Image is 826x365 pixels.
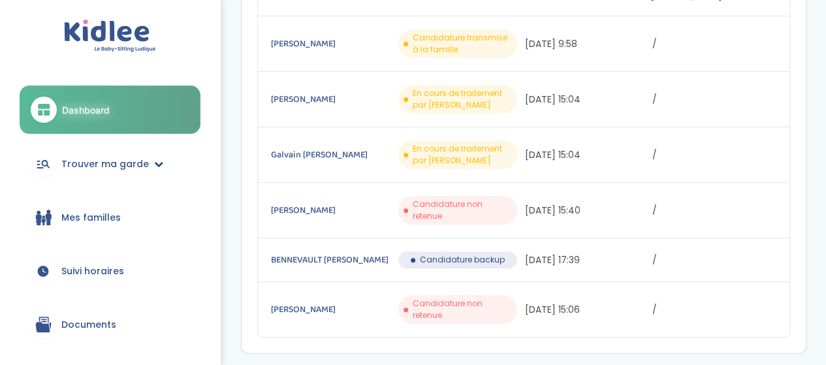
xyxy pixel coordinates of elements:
[20,140,200,187] a: Trouver ma garde
[20,301,200,348] a: Documents
[413,32,512,56] span: Candidature transmise à la famille
[20,247,200,294] a: Suivi horaires
[20,86,200,134] a: Dashboard
[525,303,649,317] span: [DATE] 15:06
[271,92,395,106] a: [PERSON_NAME]
[271,203,395,217] a: [PERSON_NAME]
[420,254,505,266] span: Candidature backup
[413,298,512,321] span: Candidature non retenue
[20,194,200,241] a: Mes familles
[413,87,512,111] span: En cours de traitement par [PERSON_NAME]
[652,37,776,51] span: /
[61,157,149,171] span: Trouver ma garde
[652,303,776,317] span: /
[652,253,776,267] span: /
[61,318,116,332] span: Documents
[525,204,649,217] span: [DATE] 15:40
[525,93,649,106] span: [DATE] 15:04
[61,264,124,278] span: Suivi horaires
[271,253,395,267] a: BENNEVAULT [PERSON_NAME]
[525,253,649,267] span: [DATE] 17:39
[652,148,776,162] span: /
[525,37,649,51] span: [DATE] 9:58
[64,20,156,53] img: logo.svg
[413,143,512,167] span: En cours de traitement par [PERSON_NAME]
[61,211,121,225] span: Mes familles
[271,302,395,317] a: [PERSON_NAME]
[62,103,110,117] span: Dashboard
[652,204,776,217] span: /
[413,198,512,222] span: Candidature non retenue
[525,148,649,162] span: [DATE] 15:04
[652,93,776,106] span: /
[271,37,395,51] a: [PERSON_NAME]
[271,148,395,162] a: Galvain [PERSON_NAME]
